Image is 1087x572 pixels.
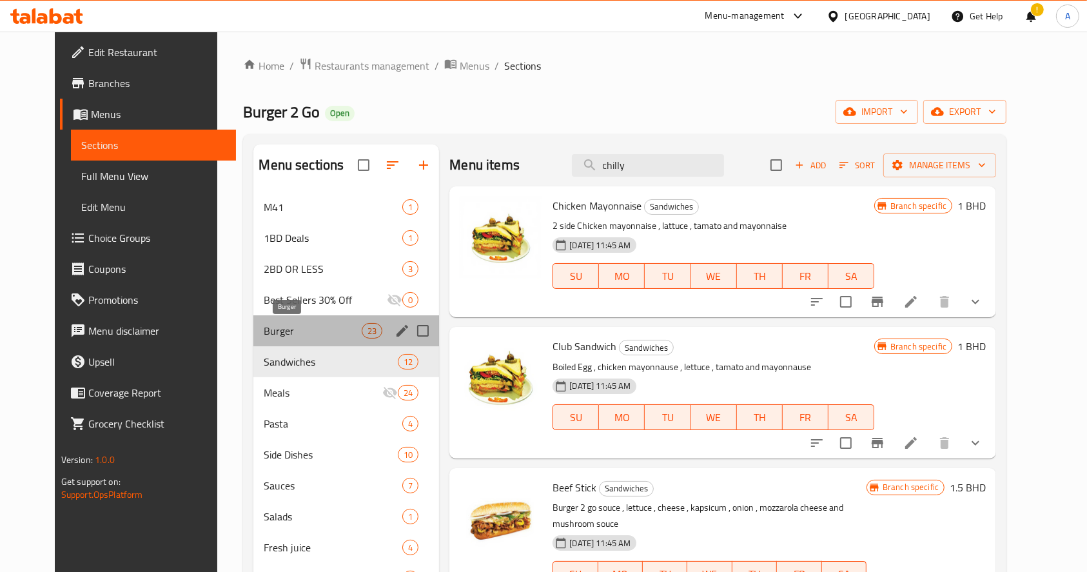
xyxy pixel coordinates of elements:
[960,428,991,459] button: show more
[60,37,237,68] a: Edit Restaurant
[619,340,674,355] div: Sandwiches
[299,57,429,74] a: Restaurants management
[88,416,226,431] span: Grocery Checklist
[402,199,418,215] div: items
[403,418,418,430] span: 4
[253,501,439,532] div: Salads1
[650,408,685,427] span: TU
[877,481,944,493] span: Branch specific
[402,230,418,246] div: items
[264,261,402,277] span: 2BD OR LESS
[553,359,874,375] p: Boiled Egg , chicken mayonnause , lettuce , tamato and mayonnause
[264,199,402,215] span: M41
[88,385,226,400] span: Coverage Report
[691,404,737,430] button: WE
[836,100,918,124] button: import
[553,337,616,356] span: Club Sandwich
[845,9,930,23] div: [GEOGRAPHIC_DATA]
[862,286,893,317] button: Branch-specific-item
[957,197,986,215] h6: 1 BHD
[604,267,640,286] span: MO
[71,161,237,192] a: Full Menu View
[553,263,599,289] button: SU
[81,168,226,184] span: Full Menu View
[243,58,284,74] a: Home
[558,408,594,427] span: SU
[61,451,93,468] span: Version:
[264,292,387,308] span: Best Sellers 30% Off
[402,478,418,493] div: items
[968,294,983,310] svg: Show Choices
[403,542,418,554] span: 4
[572,154,724,177] input: search
[61,473,121,490] span: Get support on:
[382,385,398,400] svg: Inactive section
[88,261,226,277] span: Coupons
[253,377,439,408] div: Meals24
[253,346,439,377] div: Sandwiches12
[253,284,439,315] div: Best Sellers 30% Off0
[60,68,237,99] a: Branches
[903,294,919,310] a: Edit menu item
[828,263,874,289] button: SA
[325,106,355,121] div: Open
[737,404,783,430] button: TH
[783,404,828,430] button: FR
[862,428,893,459] button: Branch-specific-item
[600,481,653,496] span: Sandwiches
[253,315,439,346] div: Burger23edit
[644,199,699,215] div: Sandwiches
[763,152,790,179] span: Select section
[253,253,439,284] div: 2BD OR LESS3
[832,429,859,457] span: Select to update
[960,286,991,317] button: show more
[790,155,831,175] button: Add
[599,481,654,497] div: Sandwiches
[60,222,237,253] a: Choice Groups
[650,267,685,286] span: TU
[504,58,541,74] span: Sections
[253,439,439,470] div: Side Dishes10
[408,150,439,181] button: Add section
[831,155,883,175] span: Sort items
[449,155,520,175] h2: Menu items
[81,199,226,215] span: Edit Menu
[253,222,439,253] div: 1BD Deals1
[923,100,1006,124] button: export
[377,150,408,181] span: Sort sections
[264,354,398,370] span: Sandwiches
[564,380,636,392] span: [DATE] 11:45 AM
[60,346,237,377] a: Upsell
[846,104,908,120] span: import
[834,408,869,427] span: SA
[460,478,542,561] img: Beef Stick
[398,387,418,399] span: 24
[402,509,418,524] div: items
[403,511,418,523] span: 1
[398,356,418,368] span: 12
[402,416,418,431] div: items
[398,354,418,370] div: items
[243,57,1006,74] nav: breadcrumb
[620,340,673,355] span: Sandwiches
[885,340,952,353] span: Branch specific
[599,404,645,430] button: MO
[264,478,402,493] span: Sauces
[934,104,996,120] span: export
[705,8,785,24] div: Menu-management
[60,253,237,284] a: Coupons
[81,137,226,153] span: Sections
[801,286,832,317] button: sort-choices
[790,155,831,175] span: Add item
[553,196,641,215] span: Chicken Mayonnaise
[243,97,320,126] span: Burger 2 Go
[264,230,402,246] span: 1BD Deals
[91,106,226,122] span: Menus
[60,377,237,408] a: Coverage Report
[403,232,418,244] span: 1
[88,230,226,246] span: Choice Groups
[253,408,439,439] div: Pasta4
[264,540,402,555] span: Fresh juice
[362,325,382,337] span: 23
